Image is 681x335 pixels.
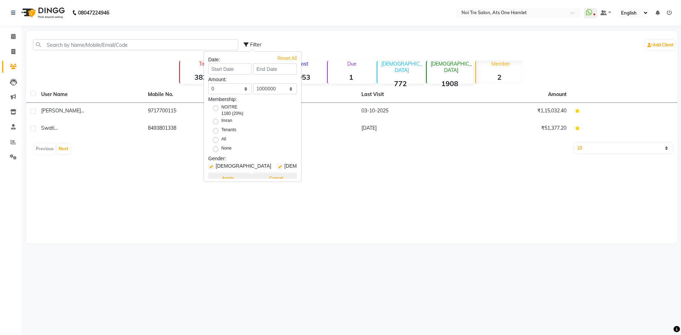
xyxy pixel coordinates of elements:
span: [PERSON_NAME] [41,107,81,114]
p: [DEMOGRAPHIC_DATA] [430,61,473,73]
label: None [221,145,232,153]
p: Lost [281,61,325,67]
td: - [250,120,357,138]
strong: 1 [328,73,374,82]
td: ₹1,15,032.40 [464,103,571,120]
button: Next [57,144,70,154]
label: Tenants [221,127,236,135]
td: - [250,103,357,120]
span: swati [41,125,54,131]
span: [DEMOGRAPHIC_DATA] [284,162,340,171]
p: Member [479,61,522,67]
a: Add Client [646,40,675,50]
td: [DATE] [357,120,464,138]
span: ... [54,125,57,131]
strong: 3821 [180,73,226,82]
td: 8493801338 [144,120,250,138]
div: Gender: [208,155,297,162]
label: All [221,136,226,144]
img: logo [18,3,67,23]
label: Imran [221,117,232,126]
div: Reset All [277,55,297,58]
p: [DEMOGRAPHIC_DATA] [380,61,424,73]
th: Mobile No. [144,86,250,103]
th: User Name [37,86,144,103]
p: Due [329,61,374,67]
th: Last Visit [357,86,464,103]
button: Apply [205,173,251,183]
span: [DEMOGRAPHIC_DATA] [216,162,271,171]
strong: 1908 [427,79,473,88]
input: Start Date [208,63,252,74]
span: ... [81,107,84,114]
th: Amount [544,86,571,102]
div: Membership: [208,96,297,103]
th: Email [250,86,357,103]
span: Filter [250,41,261,48]
label: NOITRE 1180 (20%) [221,104,247,117]
div: Amount: [208,76,297,83]
td: 9717700115 [144,103,250,120]
button: Cancel [252,173,300,183]
td: 03-10-2025 [357,103,464,120]
strong: 2 [476,73,522,82]
p: Total [183,61,226,67]
div: Date: [208,56,297,63]
td: ₹51,377.20 [464,120,571,138]
input: End Date [253,63,297,74]
input: Search by Name/Mobile/Email/Code [33,39,238,50]
strong: 2953 [278,73,325,82]
strong: 772 [377,79,424,88]
b: 08047224946 [78,3,109,23]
